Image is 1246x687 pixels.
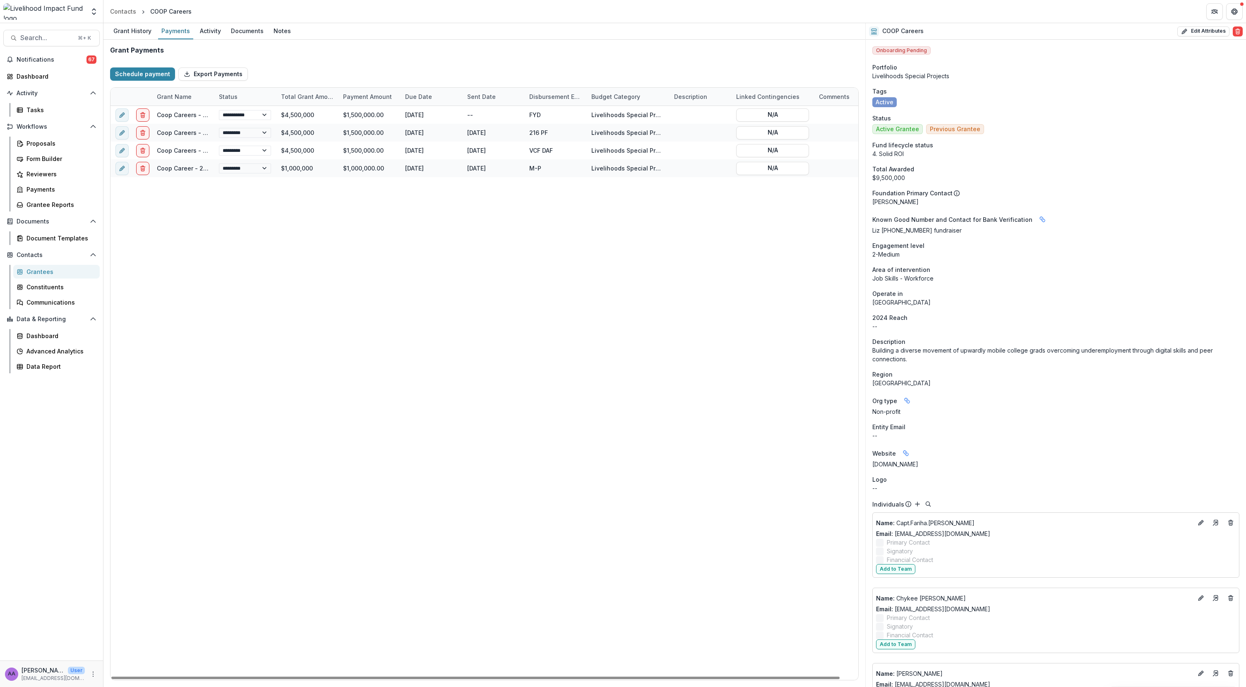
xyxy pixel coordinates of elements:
div: [DATE] [462,159,524,177]
div: Livelihoods Special Projects [591,146,664,155]
div: Payment Amount [338,88,400,106]
button: Edit Attributes [1177,26,1229,36]
span: Area of intervention [872,265,930,274]
div: Description [669,92,712,101]
p: 2-Medium [872,250,1239,259]
p: Job Skills - Workforce [872,274,1239,283]
span: Engagement level [872,241,924,250]
span: Active [876,99,893,106]
a: Email: [EMAIL_ADDRESS][DOMAIN_NAME] [876,529,990,538]
div: Notes [270,25,294,37]
div: 216 PF [529,128,548,137]
button: edit [115,126,129,139]
span: Name : [876,595,895,602]
div: Activity [197,25,224,37]
a: Contacts [107,5,139,17]
span: Onboarding Pending [872,46,931,55]
span: Logo [872,475,887,484]
div: Livelihoods Special Projects [591,164,664,173]
span: Total Awarded [872,165,914,173]
p: Individuals [872,500,904,509]
a: Data Report [13,360,100,373]
a: Name: [PERSON_NAME] [876,669,1193,678]
div: Budget Category [586,88,669,106]
a: Email: [EMAIL_ADDRESS][DOMAIN_NAME] [876,605,990,613]
div: VCF DAF [529,146,553,155]
div: Description [669,88,731,106]
a: Notes [270,23,294,39]
button: Partners [1206,3,1223,20]
button: N/A [736,162,809,175]
button: N/A [736,144,809,157]
span: Region [872,370,893,379]
div: Form Builder [26,154,93,163]
div: [DATE] [400,142,462,159]
button: Edit [1196,593,1206,603]
span: Documents [17,218,86,225]
a: Grantee Reports [13,198,100,211]
div: Budget Category [586,92,645,101]
span: Workflows [17,123,86,130]
div: -- [462,106,524,124]
button: More [88,669,98,679]
p: [GEOGRAPHIC_DATA] [872,298,1239,307]
div: Dashboard [26,331,93,340]
a: Payments [13,183,100,196]
div: Status [214,92,242,101]
button: edit [115,108,129,122]
div: Livelihoods Special Projects [591,128,664,137]
button: N/A [736,108,809,122]
div: [DATE] [462,124,524,142]
a: Documents [228,23,267,39]
div: Livelihoods Special Projects [591,110,664,119]
span: Tags [872,87,887,96]
a: Document Templates [13,231,100,245]
div: Tasks [26,106,93,114]
a: Advanced Analytics [13,344,100,358]
span: Notifications [17,56,86,63]
div: Sent Date [462,92,501,101]
a: Grant History [110,23,155,39]
span: Data & Reporting [17,316,86,323]
a: Go to contact [1209,591,1222,605]
div: Total Grant Amount [276,92,338,101]
span: Fund lifecycle status [872,141,933,149]
div: COOP Careers [150,7,192,16]
div: [DATE] [400,159,462,177]
button: delete [136,162,149,175]
div: [DATE] [400,124,462,142]
div: Total Grant Amount [276,88,338,106]
div: Data Report [26,362,93,371]
p: Non-profit [872,407,1239,416]
button: Export Payments [178,67,248,81]
span: Org type [872,396,897,405]
span: Activity [17,90,86,97]
span: Portfolio [872,63,897,72]
a: Go to contact [1209,667,1222,680]
div: Comments [814,92,855,101]
div: Due Date [400,88,462,106]
p: Chykee [PERSON_NAME] [876,594,1193,603]
div: Disbursement Entity [524,88,586,106]
p: [PERSON_NAME] [872,197,1239,206]
p: 4. Solid ROI [872,149,1239,158]
button: Linked binding [899,447,912,460]
a: Dashboard [3,70,100,83]
div: Grant Name [152,88,214,106]
button: delete [136,144,149,157]
span: Name : [876,670,895,677]
a: Payments [158,23,193,39]
span: Search... [20,34,73,42]
p: Liz [PHONE_NUMBER] fundraiser [872,226,1239,235]
h2: COOP Careers [882,28,924,35]
div: Comments [814,88,876,106]
div: M-P [529,164,541,173]
div: Advanced Analytics [26,347,93,356]
p: [PERSON_NAME] [22,666,65,675]
span: 67 [86,55,96,64]
button: Edit [1196,518,1206,528]
button: Open Documents [3,215,100,228]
